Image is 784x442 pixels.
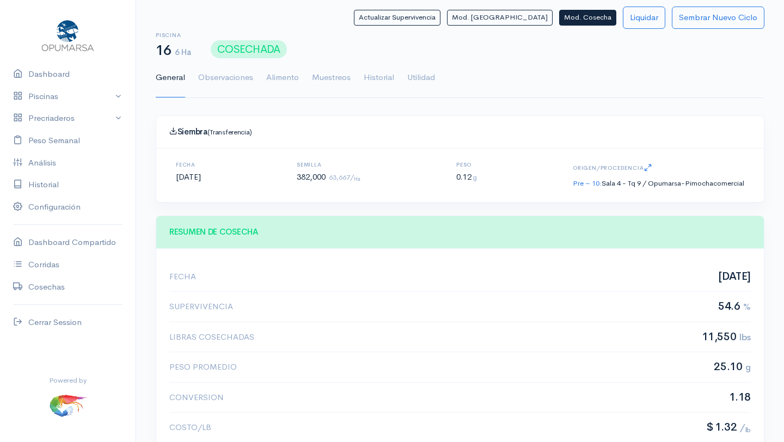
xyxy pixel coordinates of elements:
[559,10,616,26] button: Mod. Cosecha
[284,162,373,189] div: 382,000
[706,421,751,433] span: 1.32
[297,162,360,168] h6: Semilla
[169,271,196,283] span: Fecha
[745,361,751,373] span: g
[198,58,253,97] a: Observaciones
[354,10,440,26] button: Actualizar Supervivencia
[156,43,191,59] h1: 16
[443,162,490,189] div: 0.12
[706,420,714,434] span: $
[169,228,751,237] h4: RESUMEN DE COSECHA
[156,58,185,97] a: General
[743,301,751,312] span: %
[740,422,751,433] span: /
[329,173,360,182] small: 63,667/
[207,127,253,137] small: (Transferencia)
[745,426,751,434] sub: lb
[364,58,394,97] a: Historial
[602,179,744,188] span: Sala 4 - Tq 9 / Opumarsa-Pimochacomercial
[169,421,211,434] span: Costo/lb
[447,10,553,26] button: Mod. [GEOGRAPHIC_DATA]
[169,331,254,343] span: Libras cosechadas
[211,40,287,58] span: COSECHADA
[48,385,88,425] img: ...
[456,162,477,168] h6: Peso
[156,32,191,38] h6: Piscina
[714,361,751,373] span: 25.10
[718,300,751,312] span: 54.6
[169,300,233,313] span: Supervivencia
[312,58,351,97] a: Muestreos
[623,7,665,29] button: Liquidar
[672,7,764,29] button: Sembrar Nuevo Ciclo
[729,391,751,403] span: 1.18
[169,361,237,373] span: Peso promedio
[169,127,751,137] h4: Siembra
[739,331,751,343] span: lbs
[39,17,96,52] img: Opumarsa
[573,179,602,188] a: Pre – 10:
[175,47,191,57] span: 6 Ha
[163,162,214,189] div: [DATE]
[702,331,751,343] span: 11,550
[473,173,477,182] span: g
[169,391,224,404] span: Conversion
[718,271,751,283] span: [DATE]
[266,58,299,97] a: Alimento
[573,162,744,175] h6: Origen/Procedencia
[176,162,201,168] h6: Fecha
[354,176,360,182] sub: Ha
[407,58,435,97] a: Utilidad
